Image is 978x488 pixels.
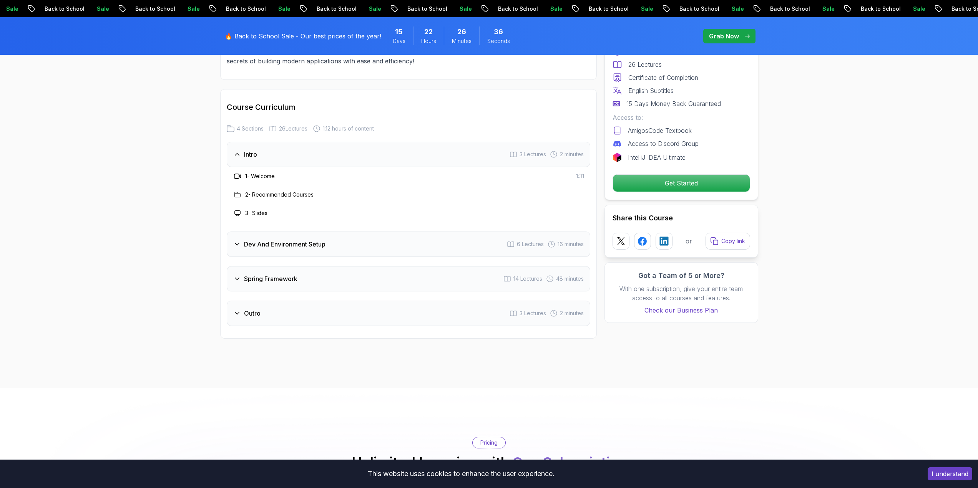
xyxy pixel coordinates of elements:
p: Back to School [581,5,633,13]
span: 2 minutes [560,309,584,317]
p: Sale [724,5,749,13]
span: Minutes [452,37,472,45]
span: 6 Lectures [517,240,544,248]
p: Grab Now [709,31,739,41]
p: Back to School [218,5,271,13]
p: 15 Days Money Back Guaranteed [626,99,721,108]
p: IntelliJ IDEA Ultimate [628,153,686,162]
a: Check our Business Plan [613,306,750,315]
h2: Unlimited Learning with [352,455,626,470]
p: Back to School [490,5,543,13]
button: Dev And Environment Setup6 Lectures 16 minutes [227,232,590,257]
p: Sale [633,5,658,13]
span: 3 Lectures [520,151,546,158]
button: Accept cookies [928,467,972,480]
p: Sale [361,5,386,13]
p: AmigosCode Textbook [628,126,692,135]
span: 2 minutes [560,151,584,158]
span: Hours [421,37,436,45]
span: 22 Hours [424,26,433,37]
h3: 2 - Recommended Courses [245,191,314,199]
p: Sale [180,5,204,13]
h3: Intro [244,150,257,159]
button: Intro3 Lectures 2 minutes [227,142,590,167]
p: Access to Discord Group [628,139,699,148]
span: Days [393,37,405,45]
h3: Spring Framework [244,274,297,283]
button: Copy link [706,233,750,250]
span: 26 Lectures [279,125,307,132]
p: Sale [543,5,567,13]
h2: Course Curriculum [227,102,590,112]
img: jetbrains logo [613,153,622,162]
p: Sale [452,5,477,13]
span: 16 minutes [558,240,584,248]
p: Sale [89,5,114,13]
p: Back to School [128,5,180,13]
h3: Got a Team of 5 or More? [613,270,750,281]
p: Back to School [37,5,89,13]
p: Copy link [721,237,745,245]
p: Back to School [672,5,724,13]
p: Back to School [309,5,361,13]
p: Back to School [400,5,452,13]
p: Sale [815,5,839,13]
button: Spring Framework14 Lectures 48 minutes [227,266,590,291]
span: 26 Minutes [457,26,466,37]
p: Back to School [762,5,815,13]
div: This website uses cookies to enhance the user experience. [6,465,916,482]
button: Get Started [613,174,750,192]
h3: 1 - Welcome [245,172,275,180]
p: With one subscription, give your entire team access to all courses and features. [613,284,750,303]
h3: Dev And Environment Setup [244,240,325,249]
span: 1:31 [576,172,584,180]
p: Sale [271,5,295,13]
p: or [686,237,692,246]
p: Back to School [853,5,905,13]
span: 1.12 hours of content [323,125,374,132]
h3: Outro [244,309,261,318]
h3: 3 - Slides [245,209,267,217]
span: 4 Sections [237,125,264,132]
p: Pricing [480,439,498,447]
p: Certificate of Completion [628,73,698,82]
span: One Subscription [512,454,626,471]
p: 26 Lectures [628,60,662,69]
h2: Share this Course [613,213,750,223]
p: English Subtitles [628,86,674,95]
span: 14 Lectures [513,275,542,283]
span: Seconds [487,37,510,45]
span: 15 Days [395,26,403,37]
p: 🔥 Back to School Sale - Our best prices of the year! [225,31,381,41]
p: Sale [905,5,930,13]
span: 3 Lectures [520,309,546,317]
button: Outro3 Lectures 2 minutes [227,301,590,326]
p: Join us to transform your Java skills and become proficient in the Spring Framework. Enroll now t... [227,45,554,66]
span: 36 Seconds [494,26,503,37]
p: Get Started [613,175,750,192]
span: 48 minutes [556,275,584,283]
p: Access to: [613,113,750,122]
